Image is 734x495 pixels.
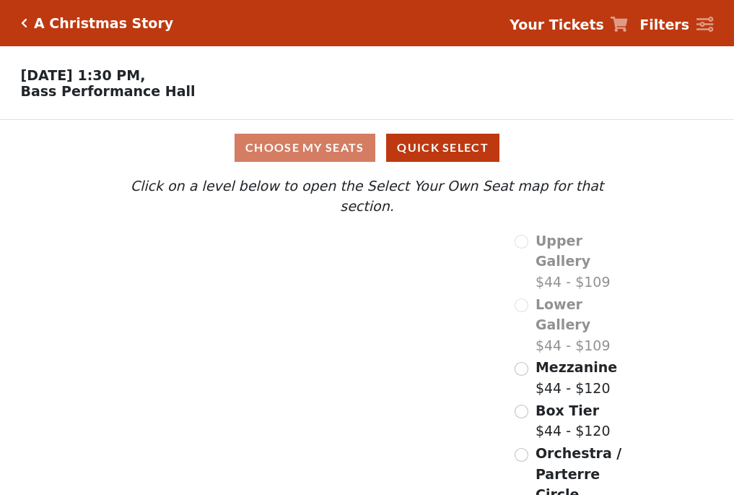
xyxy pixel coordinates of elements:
[536,233,590,270] span: Upper Gallery
[102,176,632,217] p: Click on a level below to open the Select Your Own Seat map for that section.
[261,372,425,471] path: Orchestra / Parterre Circle - Seats Available: 165
[639,14,713,35] a: Filters
[536,359,617,375] span: Mezzanine
[510,14,628,35] a: Your Tickets
[386,134,499,162] button: Quick Select
[536,294,632,356] label: $44 - $109
[34,15,173,32] h5: A Christmas Story
[21,18,27,28] a: Click here to go back to filters
[639,17,689,33] strong: Filters
[536,231,632,293] label: $44 - $109
[172,238,333,277] path: Upper Gallery - Seats Available: 0
[536,403,599,418] span: Box Tier
[184,270,355,324] path: Lower Gallery - Seats Available: 0
[536,296,590,333] span: Lower Gallery
[536,357,617,398] label: $44 - $120
[510,17,604,33] strong: Your Tickets
[536,400,611,442] label: $44 - $120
